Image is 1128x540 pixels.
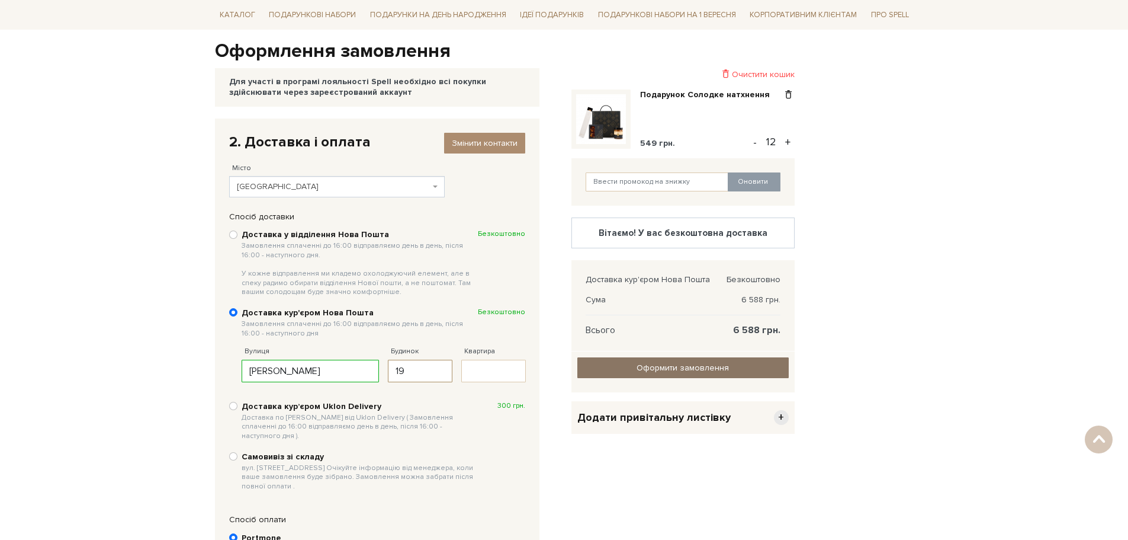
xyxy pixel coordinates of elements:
[866,6,914,24] a: Про Spell
[576,94,626,144] img: Подарунок Солодке натхнення
[637,363,729,373] span: Оформити замовлення
[242,413,478,441] span: Доставка по [PERSON_NAME] від Uklon Delivery ( Замовлення сплаченні до 16:00 відправляємо день в ...
[586,274,710,285] span: Доставка кур'єром Нова Пошта
[577,411,731,424] span: Додати привітальну листівку
[242,229,478,297] b: Доставка у відділення Нова Пошта
[223,515,531,525] div: Спосіб оплати
[242,452,478,491] b: Самовивіз зі складу
[586,325,615,335] span: Всього
[478,308,525,317] span: Безкоштовно
[733,325,780,335] span: 6 588 грн.
[586,172,729,191] input: Ввести промокод на знижку
[728,172,780,191] button: Оновити
[749,133,761,151] button: -
[581,228,785,238] div: Вітаємо! У вас безкоштовна доставка
[727,274,780,285] span: Безкоштовно
[242,308,478,338] b: Доставка кур'єром Нова Пошта
[229,76,525,98] div: Для участі в програмі лояльності Spell необхідно всі покупки здійснювати через зареєстрований акк...
[229,133,525,151] div: 2. Доставка і оплата
[242,319,478,338] span: Замовлення сплаченні до 16:00 відправляємо день в день, після 16:00 - наступного дня
[640,90,779,100] a: Подарунок Солодке натхнення
[452,138,518,148] span: Змінити контакти
[223,212,531,222] div: Спосіб доставки
[586,295,606,305] span: Сума
[640,138,675,148] span: 549 грн.
[232,163,251,174] label: Місто
[237,181,430,193] span: Львів
[593,5,741,25] a: Подарункові набори на 1 Вересня
[245,346,269,357] label: Вулиця
[215,6,260,24] a: Каталог
[741,295,780,305] span: 6 588 грн.
[745,5,862,25] a: Корпоративним клієнтам
[774,410,789,425] span: +
[242,241,478,297] span: Замовлення сплаченні до 16:00 відправляємо день в день, після 16:00 - наступного дня. У кожне від...
[391,346,419,357] label: Будинок
[365,6,511,24] a: Подарунки на День народження
[264,6,361,24] a: Подарункові набори
[242,464,478,491] span: вул. [STREET_ADDRESS] Очікуйте інформацію від менеджера, коли ваше замовлення буде зібрано. Замов...
[215,39,914,64] h1: Оформлення замовлення
[464,346,495,357] label: Квартира
[229,176,445,197] span: Львів
[515,6,589,24] a: Ідеї подарунків
[571,69,795,80] div: Очистити кошик
[242,401,478,441] b: Доставка курʼєром Uklon Delivery
[497,401,525,411] span: 300 грн.
[478,229,525,239] span: Безкоштовно
[781,133,795,151] button: +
